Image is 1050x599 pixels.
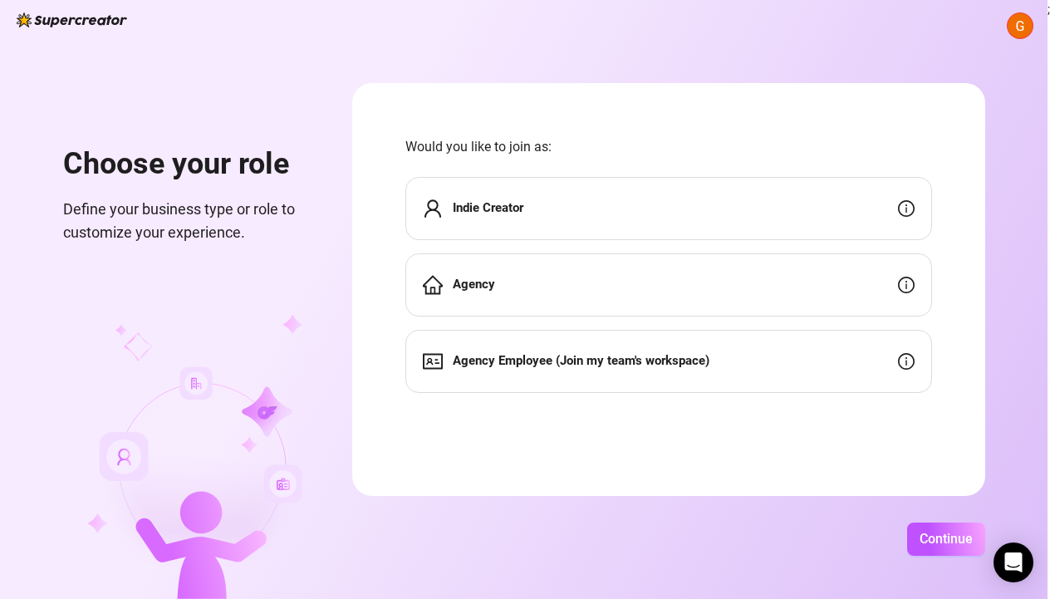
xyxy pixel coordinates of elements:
[898,353,915,370] span: info-circle
[17,12,127,27] img: logo
[994,543,1033,582] div: Open Intercom Messenger
[423,199,443,218] span: user
[63,146,312,183] h1: Choose your role
[920,531,973,547] span: Continue
[423,275,443,295] span: home
[898,277,915,293] span: info-circle
[453,353,709,368] strong: Agency Employee (Join my team's workspace)
[453,200,523,215] strong: Indie Creator
[63,198,312,245] span: Define your business type or role to customize your experience.
[898,200,915,217] span: info-circle
[405,136,932,157] span: Would you like to join as:
[453,277,495,292] strong: Agency
[907,523,985,556] button: Continue
[1008,13,1033,38] img: ACg8ocLyKqsitc1E_ur5jGW96_Mp-MGXzx0MZuXLMEtzAuCdREbDRw=s96-c
[423,351,443,371] span: idcard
